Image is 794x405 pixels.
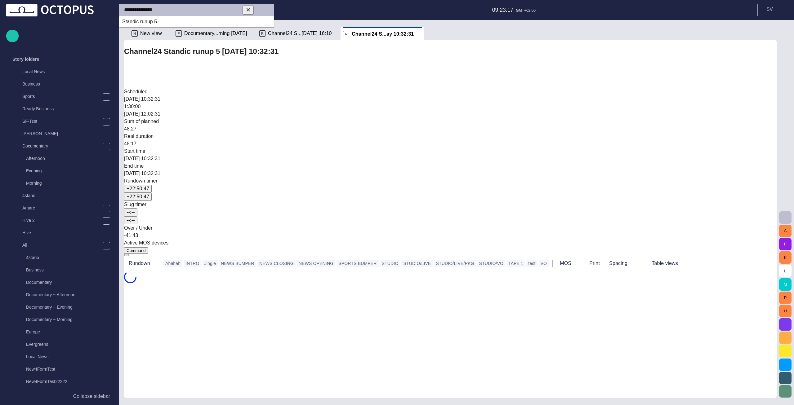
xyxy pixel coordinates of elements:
button: TAPE 1 [506,260,525,267]
button: Print [585,258,602,269]
button: Clear [243,6,254,15]
span: Documentary...rning [DATE] [184,30,247,37]
div: Documentary ~ Evening [14,302,113,314]
div: Evergreens [14,339,113,351]
div: Documentary [14,277,113,289]
div: Hive [10,227,113,240]
span: Over / Under [124,225,153,231]
p: Documentary ~ Morning [26,316,113,323]
div: [PERSON_NAME] [10,128,113,140]
p: [PERSON_NAME] [22,130,113,137]
p: Documentary [26,279,113,285]
ul: main menu [6,41,113,378]
button: U [779,305,792,317]
span: New view [140,30,162,37]
div: RChannel24 S...ay 10:32:31 [341,27,424,40]
div: Morning [14,178,113,190]
p: Story folders [12,56,39,62]
button: STUDIO/LIVE/PKG [434,260,476,267]
div: Local News [10,66,113,78]
button: Ahahah [163,260,182,267]
div: FDocumentary...rning [DATE] [173,27,257,40]
button: +22:50:47 [124,185,152,193]
div: 4stano [14,252,113,264]
div: Amare [10,202,113,215]
span: End time [124,163,144,169]
span: Sum of planned [124,119,159,124]
p: Hive 2 [22,217,102,223]
p: F [176,30,182,37]
button: Collapse sidebar [6,390,113,403]
div: Documentary ~ Afternoon [14,289,113,302]
button: +22:50:47 [124,193,152,201]
h2: Channel24 Standic runup 5 [DATE] 10:32:31 [124,46,777,57]
div: DocumentaryAfternoonEveningMorning [10,140,113,190]
p: 4stano [22,192,113,199]
div: 48:27 [124,125,777,133]
p: All [22,242,102,248]
button: K [779,251,792,264]
div: Europe [14,326,113,339]
button: INTRO [184,260,201,267]
p: Ready Business [22,106,113,112]
span: Scheduled [124,89,148,94]
p: 4stano [26,254,113,261]
p: Amare [22,205,102,211]
button: NEWS CLOSING [257,260,296,267]
p: N [132,30,138,37]
span: Real duration [124,134,154,139]
button: test [526,260,537,267]
button: P [779,292,792,304]
div: RChannel24 S...[DATE] 16:10 [257,27,341,40]
p: S V [766,6,773,13]
button: Jingle [203,260,218,267]
p: Morning [26,180,113,186]
button: SPORTS BUMPER [337,260,378,267]
div: 1:30:00 [124,103,777,110]
div: Business [14,264,113,277]
button: NEWS BUMPER [219,260,256,267]
div: Ready Business [10,103,113,116]
p: Documentary [22,143,102,149]
button: Table views [641,258,689,269]
p: Documentary ~ Afternoon [26,292,113,298]
span: Channel24 S...[DATE] 16:10 [268,30,332,37]
button: STUDIO/VO [477,260,506,267]
div: Sports [10,91,113,103]
span: Start time [124,148,145,154]
div: Local News [14,351,113,363]
div: [DATE] 10:32:31 [124,155,777,162]
button: Spacing [604,258,638,269]
p: Sports [22,93,102,99]
button: SV [761,4,790,15]
td: Standic runup 5 [120,17,274,27]
span: Command [127,248,145,253]
div: Business [10,78,113,91]
div: SF-Test [10,116,113,128]
span: Channel24 S...ay 10:32:31 [352,31,414,37]
p: SF-Test [22,118,102,124]
button: L [779,265,792,277]
p: Hive [22,230,113,236]
p: Business [22,81,113,87]
div: 48:17 [124,140,777,147]
p: Business [26,267,113,273]
button: A [779,225,792,237]
p: Local News [26,354,113,360]
div: -41:43 [124,232,777,239]
div: New4FormTest [14,363,113,376]
p: Evening [26,168,113,174]
button: Rundown [124,258,161,269]
button: STUDIO [380,260,400,267]
p: 09:23:17 [492,6,514,14]
button: --:-- [124,216,137,224]
p: GMT+02:00 [516,8,536,13]
img: Octopus News Room [6,4,94,16]
p: Evergreens [26,341,113,347]
div: New4FormTest22222 [14,376,113,388]
button: --:-- [124,208,137,216]
button: MOS [555,258,582,269]
p: Documentary ~ Evening [26,304,113,310]
span: Slug timer [124,202,146,207]
button: NEWS OPENING [297,260,335,267]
